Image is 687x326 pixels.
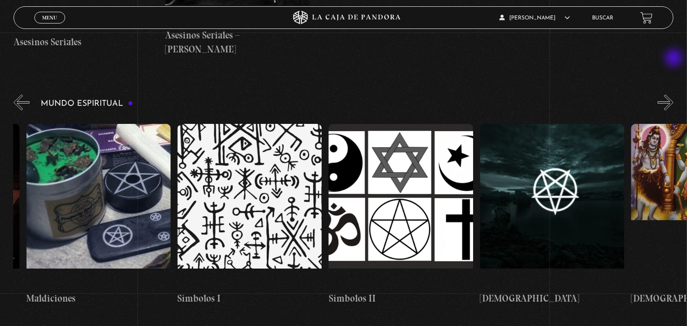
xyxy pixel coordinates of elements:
a: [DEMOGRAPHIC_DATA] [480,117,624,313]
h3: Mundo Espiritual [41,99,133,108]
h4: [DEMOGRAPHIC_DATA] [480,291,624,306]
a: Buscar [592,15,613,21]
a: View your shopping cart [640,12,653,24]
a: Símbolos II [328,117,473,313]
h4: Símbolos II [328,291,473,306]
button: Next [658,94,673,110]
span: Cerrar [39,23,61,29]
span: [PERSON_NAME] [499,15,570,21]
h4: Maldiciones [26,291,171,306]
a: Símbolos I [177,117,322,313]
h4: Asesinos Seriales – [PERSON_NAME] [165,28,309,57]
button: Previous [14,94,29,110]
h4: Símbolos I [177,291,322,306]
h4: Asesinos Seriales [14,35,158,49]
a: Maldiciones [26,117,171,313]
span: Menu [42,15,57,20]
